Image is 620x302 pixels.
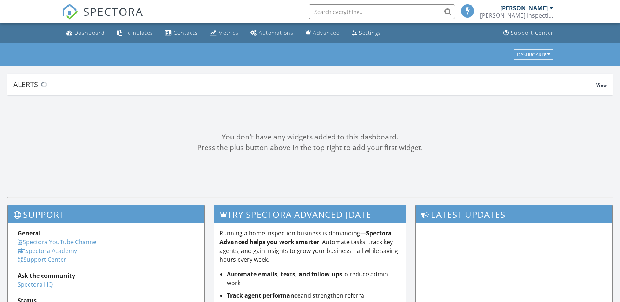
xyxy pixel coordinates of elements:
[511,29,554,36] div: Support Center
[18,271,195,280] div: Ask the community
[359,29,381,36] div: Settings
[313,29,340,36] div: Advanced
[114,26,156,40] a: Templates
[227,291,300,299] strong: Track agent performance
[207,26,241,40] a: Metrics
[501,26,557,40] a: Support Center
[227,270,342,278] strong: Automate emails, texts, and follow-ups
[18,238,98,246] a: Spectora YouTube Channel
[83,4,143,19] span: SPECTORA
[227,270,401,287] li: to reduce admin work.
[416,205,612,223] h3: Latest Updates
[302,26,343,40] a: Advanced
[214,205,406,223] h3: Try spectora advanced [DATE]
[125,29,153,36] div: Templates
[219,229,401,264] p: Running a home inspection business is demanding— . Automate tasks, track key agents, and gain ins...
[62,10,143,25] a: SPECTORA
[162,26,201,40] a: Contacts
[309,4,455,19] input: Search everything...
[596,82,607,88] span: View
[514,49,553,60] button: Dashboards
[480,12,553,19] div: Upchurch Inspection
[7,142,613,153] div: Press the plus button above in the top right to add your first widget.
[7,132,613,142] div: You don't have any widgets added to this dashboard.
[18,256,66,264] a: Support Center
[18,280,53,288] a: Spectora HQ
[8,205,204,223] h3: Support
[74,29,105,36] div: Dashboard
[218,29,239,36] div: Metrics
[247,26,296,40] a: Automations (Basic)
[18,229,41,237] strong: General
[13,79,596,89] div: Alerts
[18,247,77,255] a: Spectora Academy
[517,52,550,57] div: Dashboards
[63,26,108,40] a: Dashboard
[174,29,198,36] div: Contacts
[259,29,294,36] div: Automations
[349,26,384,40] a: Settings
[500,4,548,12] div: [PERSON_NAME]
[219,229,392,246] strong: Spectora Advanced helps you work smarter
[62,4,78,20] img: The Best Home Inspection Software - Spectora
